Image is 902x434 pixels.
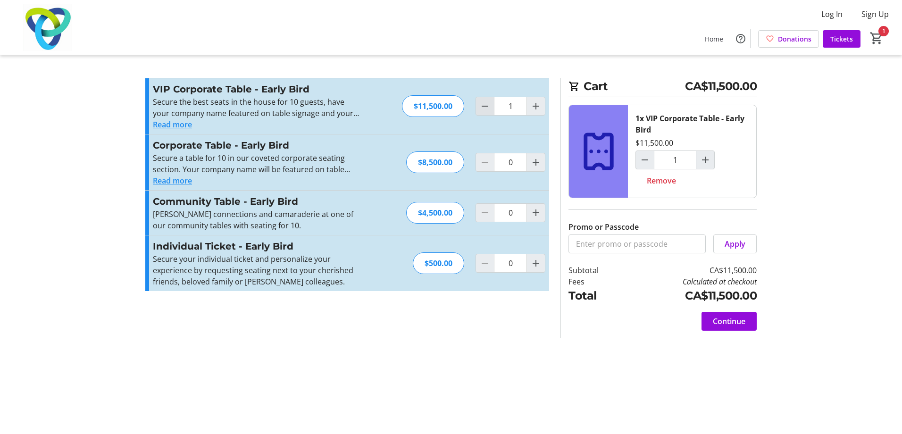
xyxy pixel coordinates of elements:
button: Increment by one [527,153,545,171]
td: Total [568,287,623,304]
button: Read more [153,175,192,186]
a: Home [697,30,731,48]
input: Corporate Table - Early Bird Quantity [494,153,527,172]
span: Remove [647,175,676,186]
div: $11,500.00 [402,95,464,117]
button: Read more [153,119,192,130]
div: $4,500.00 [406,202,464,224]
div: $11,500.00 [635,137,673,149]
input: VIP Corporate Table - Early Bird Quantity [654,150,696,169]
span: Log In [821,8,843,20]
td: Subtotal [568,265,623,276]
p: Secure the best seats in the house for 10 guests, have your company name featured on table signag... [153,96,359,119]
td: CA$11,500.00 [623,287,757,304]
p: Secure a table for 10 in our coveted corporate seating section. Your company name will be feature... [153,152,359,175]
button: Cart [868,30,885,47]
td: Fees [568,276,623,287]
input: Community Table - Early Bird Quantity [494,203,527,222]
button: Log In [814,7,850,22]
img: Trillium Health Partners Foundation's Logo [6,4,90,51]
button: Help [731,29,750,48]
div: $8,500.00 [406,151,464,173]
span: Home [705,34,723,44]
h3: Corporate Table - Early Bird [153,138,359,152]
h3: Community Table - Early Bird [153,194,359,209]
a: Donations [758,30,819,48]
div: $500.00 [413,252,464,274]
td: CA$11,500.00 [623,265,757,276]
button: Sign Up [854,7,896,22]
input: Enter promo or passcode [568,234,706,253]
span: Tickets [830,34,853,44]
button: Increment by one [696,151,714,169]
input: Individual Ticket - Early Bird Quantity [494,254,527,273]
button: Apply [713,234,757,253]
td: Calculated at checkout [623,276,757,287]
span: Donations [778,34,811,44]
h3: VIP Corporate Table - Early Bird [153,82,359,96]
span: Apply [725,238,745,250]
button: Increment by one [527,97,545,115]
button: Increment by one [527,204,545,222]
span: Continue [713,316,745,327]
span: CA$11,500.00 [685,78,757,95]
h3: Individual Ticket - Early Bird [153,239,359,253]
button: Decrement by one [476,97,494,115]
button: Remove [635,171,687,190]
button: Increment by one [527,254,545,272]
span: Sign Up [861,8,889,20]
p: Secure your individual ticket and personalize your experience by requesting seating next to your ... [153,253,359,287]
label: Promo or Passcode [568,221,639,233]
input: VIP Corporate Table - Early Bird Quantity [494,97,527,116]
button: Continue [702,312,757,331]
div: 1x VIP Corporate Table - Early Bird [635,113,749,135]
p: [PERSON_NAME] connections and camaraderie at one of our community tables with seating for 10. [153,209,359,231]
a: Tickets [823,30,860,48]
h2: Cart [568,78,757,97]
button: Decrement by one [636,151,654,169]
